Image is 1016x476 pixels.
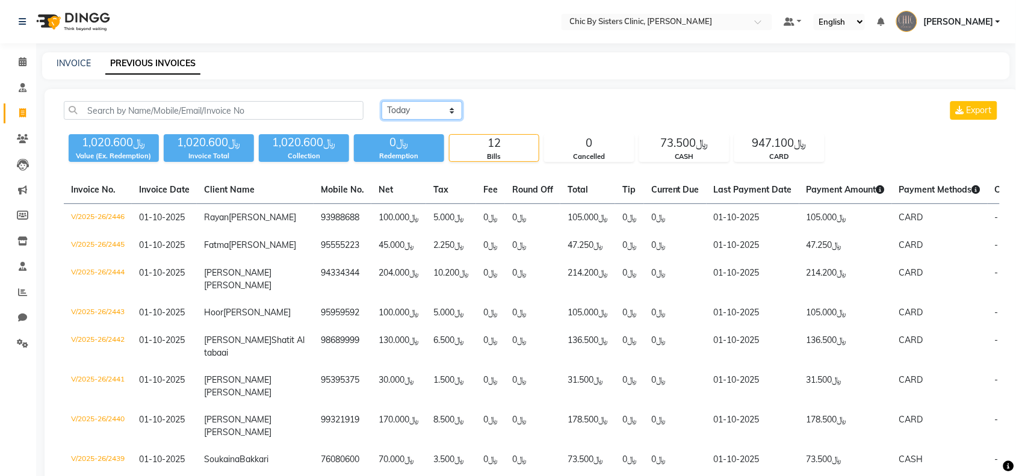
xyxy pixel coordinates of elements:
[64,299,132,327] td: V/2025-26/2443
[483,184,498,195] span: Fee
[967,105,992,116] span: Export
[354,134,444,151] div: ﷼0
[379,184,393,195] span: Net
[560,259,615,299] td: ﷼214.200
[64,327,132,366] td: V/2025-26/2442
[259,134,349,151] div: ﷼1,020.600
[204,280,271,291] span: [PERSON_NAME]
[505,259,560,299] td: ﷼0
[560,299,615,327] td: ﷼105.000
[644,406,707,446] td: ﷼0
[476,446,505,474] td: ﷼0
[995,307,999,318] span: -
[64,406,132,446] td: V/2025-26/2440
[57,58,91,69] a: INVOICE
[995,267,999,278] span: -
[560,232,615,259] td: ﷼47.250
[995,374,999,385] span: -
[644,327,707,366] td: ﷼0
[545,152,634,162] div: Cancelled
[426,406,476,446] td: ﷼8.500
[371,299,426,327] td: ﷼100.000
[371,446,426,474] td: ﷼70.000
[314,204,371,232] td: 93988688
[71,184,116,195] span: Invoice No.
[799,406,892,446] td: ﷼178.500
[426,446,476,474] td: ﷼3.500
[995,212,999,223] span: -
[923,16,993,28] span: [PERSON_NAME]
[426,204,476,232] td: ﷼5.000
[615,232,644,259] td: ﷼0
[371,232,426,259] td: ﷼45.000
[615,259,644,299] td: ﷼0
[899,454,923,465] span: CASH
[644,366,707,406] td: ﷼0
[314,259,371,299] td: 94334344
[707,366,799,406] td: 01-10-2025
[69,151,159,161] div: Value (Ex. Redemption)
[139,335,185,345] span: 01-10-2025
[259,151,349,161] div: Collection
[807,184,885,195] span: Payment Amount
[560,366,615,406] td: ﷼31.500
[321,184,364,195] span: Mobile No.
[371,327,426,366] td: ﷼130.000
[615,366,644,406] td: ﷼0
[433,184,448,195] span: Tax
[476,366,505,406] td: ﷼0
[995,454,999,465] span: -
[545,135,634,152] div: 0
[64,232,132,259] td: V/2025-26/2445
[426,327,476,366] td: ﷼6.500
[426,299,476,327] td: ﷼5.000
[707,259,799,299] td: 01-10-2025
[899,240,923,250] span: CARD
[371,406,426,446] td: ﷼170.000
[714,184,792,195] span: Last Payment Date
[995,414,999,425] span: -
[204,240,229,250] span: Fatma
[505,366,560,406] td: ﷼0
[896,11,917,32] img: SHUBHAM SHARMA
[899,267,923,278] span: CARD
[707,299,799,327] td: 01-10-2025
[735,152,824,162] div: CARD
[229,240,296,250] span: [PERSON_NAME]
[950,101,997,120] button: Export
[799,204,892,232] td: ﷼105.000
[64,259,132,299] td: V/2025-26/2444
[476,232,505,259] td: ﷼0
[164,134,254,151] div: ﷼1,020.600
[314,299,371,327] td: 95959592
[314,446,371,474] td: 76080600
[204,414,271,425] span: [PERSON_NAME]
[426,232,476,259] td: ﷼2.250
[426,366,476,406] td: ﷼1.500
[476,327,505,366] td: ﷼0
[707,406,799,446] td: 01-10-2025
[204,374,271,385] span: [PERSON_NAME]
[229,212,296,223] span: [PERSON_NAME]
[204,267,271,278] span: [PERSON_NAME]
[560,327,615,366] td: ﷼136.500
[560,446,615,474] td: ﷼73.500
[64,366,132,406] td: V/2025-26/2441
[644,204,707,232] td: ﷼0
[505,327,560,366] td: ﷼0
[139,374,185,385] span: 01-10-2025
[450,152,539,162] div: Bills
[204,387,271,398] span: [PERSON_NAME]
[640,152,729,162] div: CASH
[139,307,185,318] span: 01-10-2025
[799,327,892,366] td: ﷼136.500
[139,267,185,278] span: 01-10-2025
[560,406,615,446] td: ﷼178.500
[899,212,923,223] span: CARD
[314,406,371,446] td: 99321919
[651,184,699,195] span: Current Due
[371,204,426,232] td: ﷼100.000
[314,366,371,406] td: 95395375
[505,406,560,446] td: ﷼0
[615,327,644,366] td: ﷼0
